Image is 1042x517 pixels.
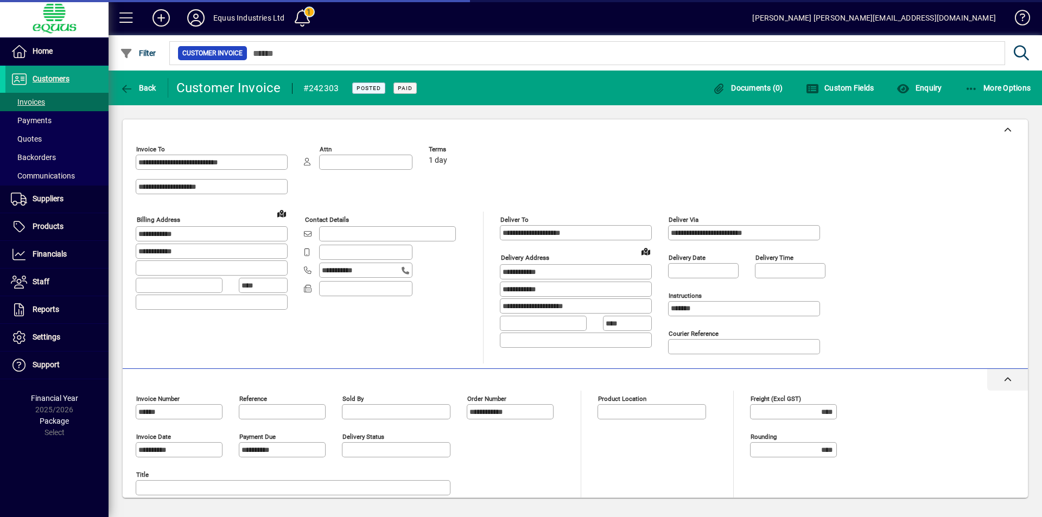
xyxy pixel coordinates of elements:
span: Terms [429,146,494,153]
button: Profile [179,8,213,28]
span: Documents (0) [713,84,783,92]
a: Communications [5,167,109,185]
span: Filter [120,49,156,58]
a: Staff [5,269,109,296]
span: Settings [33,333,60,341]
span: Customer Invoice [182,48,243,59]
mat-label: Order number [467,395,506,403]
app-page-header-button: Back [109,78,168,98]
mat-label: Instructions [669,292,702,299]
mat-label: Product location [598,395,646,403]
mat-label: Invoice To [136,145,165,153]
span: Package [40,417,69,425]
span: Suppliers [33,194,63,203]
a: Payments [5,111,109,130]
a: Settings [5,324,109,351]
span: Products [33,222,63,231]
mat-label: Courier Reference [669,330,719,337]
a: Backorders [5,148,109,167]
button: More Options [962,78,1034,98]
button: Filter [117,43,159,63]
mat-label: Freight (excl GST) [751,395,801,403]
span: Posted [357,85,381,92]
mat-label: Rounding [751,433,777,441]
mat-label: Title [136,471,149,478]
a: Support [5,352,109,379]
a: Products [5,213,109,240]
mat-label: Invoice number [136,395,180,403]
span: Paid [398,85,412,92]
span: Payments [11,116,52,125]
a: Invoices [5,93,109,111]
mat-label: Delivery time [755,254,793,261]
button: Back [117,78,159,98]
span: Communications [11,171,75,180]
mat-label: Delivery date [669,254,706,261]
span: Invoices [11,98,45,106]
mat-label: Payment due [239,433,276,441]
mat-label: Delivery status [342,433,384,441]
button: Add [144,8,179,28]
span: Support [33,360,60,369]
a: Reports [5,296,109,323]
div: Customer Invoice [176,79,281,97]
mat-label: Reference [239,395,267,403]
span: 1 day [429,156,447,165]
mat-label: Deliver via [669,216,698,224]
span: Enquiry [897,84,942,92]
a: Quotes [5,130,109,148]
div: #242303 [303,80,339,97]
span: Financial Year [31,394,78,403]
span: Custom Fields [806,84,874,92]
button: Enquiry [894,78,944,98]
span: Home [33,47,53,55]
a: View on map [637,242,655,260]
span: Reports [33,305,59,314]
button: Custom Fields [803,78,877,98]
mat-label: Attn [320,145,332,153]
a: Knowledge Base [1007,2,1028,37]
span: More Options [965,84,1031,92]
span: Staff [33,277,49,286]
a: Home [5,38,109,65]
span: Customers [33,74,69,83]
a: Financials [5,241,109,268]
mat-label: Invoice date [136,433,171,441]
span: Quotes [11,135,42,143]
div: Equus Industries Ltd [213,9,285,27]
div: [PERSON_NAME] [PERSON_NAME][EMAIL_ADDRESS][DOMAIN_NAME] [752,9,996,27]
button: Documents (0) [710,78,786,98]
span: Backorders [11,153,56,162]
mat-label: Sold by [342,395,364,403]
a: View on map [273,205,290,222]
span: Financials [33,250,67,258]
a: Suppliers [5,186,109,213]
span: Back [120,84,156,92]
mat-label: Deliver To [500,216,529,224]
